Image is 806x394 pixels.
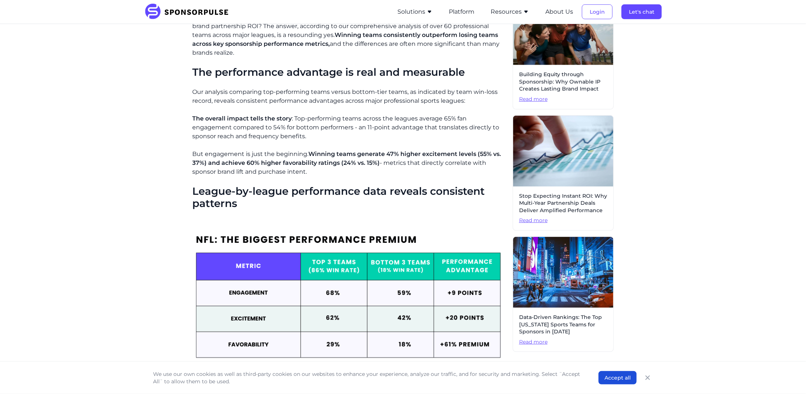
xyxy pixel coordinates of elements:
[545,7,573,16] button: About Us
[491,7,529,16] button: Resources
[192,13,507,57] p: Every sponsorship executive faces the same strategic question: Does team performance really impac...
[519,217,607,224] span: Read more
[622,9,662,15] a: Let's chat
[153,370,584,385] p: We use our own cookies as well as third-party cookies on our websites to enhance your experience,...
[513,115,614,231] a: Stop Expecting Instant ROI: Why Multi-Year Partnership Deals Deliver Amplified PerformanceRead more
[397,7,433,16] button: Solutions
[192,31,498,47] span: Winning teams consistently outperform losing teams across key sponsorship performance metrics,
[599,371,637,384] button: Accept all
[519,71,607,93] span: Building Equity through Sponsorship: Why Ownable IP Creates Lasting Brand Impact
[769,359,806,394] iframe: Chat Widget
[519,193,607,214] span: Stop Expecting Instant ROI: Why Multi-Year Partnership Deals Deliver Amplified Performance
[519,314,607,336] span: Data-Driven Rankings: The Top [US_STATE] Sports Teams for Sponsors in [DATE]
[582,9,613,15] a: Login
[192,114,507,141] p: : Top-performing teams across the leagues average 65% fan engagement compared to 54% for bottom p...
[192,115,292,122] span: The overall impact tells the story
[513,237,613,308] img: Photo by Andreas Niendorf courtesy of Unsplash
[192,225,507,370] img: NFL: The Biggest Performance Premium
[449,7,474,16] button: Platform
[519,339,607,346] span: Read more
[622,4,662,19] button: Let's chat
[192,88,507,105] p: Our analysis comparing top-performing teams versus bottom-tier teams, as indicated by team win-lo...
[643,373,653,383] button: Close
[192,66,465,78] span: The performance advantage is real and measurable
[449,9,474,15] a: Platform
[545,9,573,15] a: About Us
[513,116,613,187] img: Sponsorship ROI image
[582,4,613,19] button: Login
[513,237,614,352] a: Data-Driven Rankings: The Top [US_STATE] Sports Teams for Sponsors in [DATE]Read more
[192,185,485,210] span: League-by-league performance data reveals consistent patterns
[144,4,234,20] img: SponsorPulse
[519,96,607,103] span: Read more
[192,150,501,166] span: Winning teams generate 47% higher excitement levels (55% vs. 37%) and achieve 60% higher favorabi...
[192,150,507,176] p: But engagement is just the beginning. - metrics that directly correlate with sponsor brand lift a...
